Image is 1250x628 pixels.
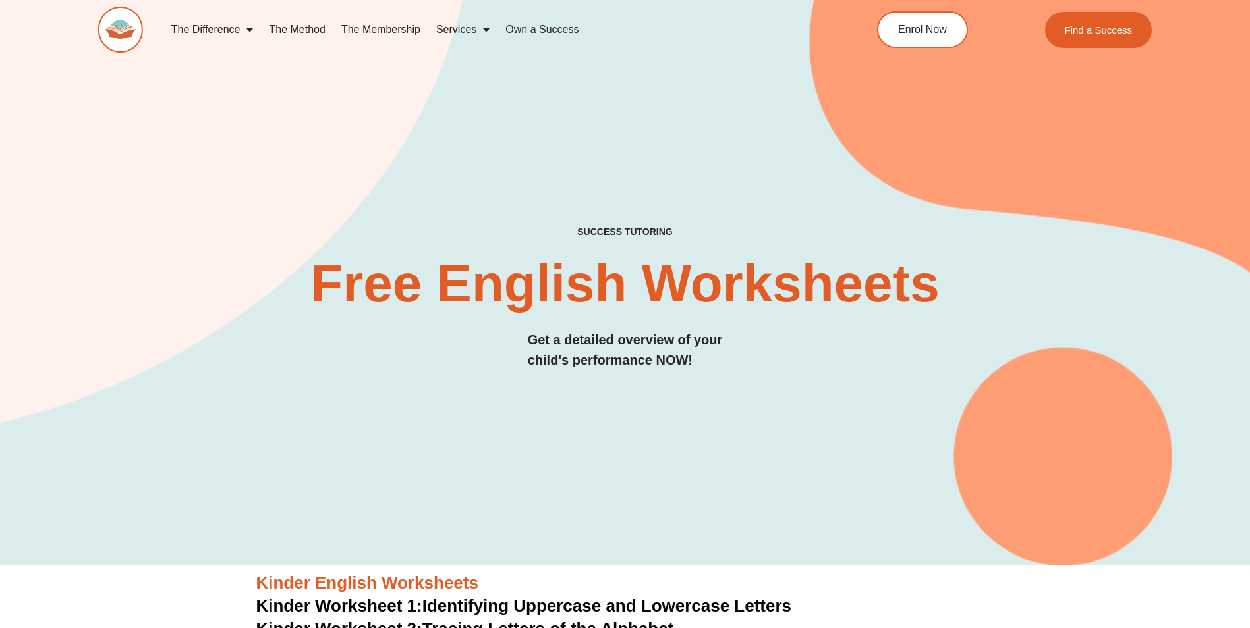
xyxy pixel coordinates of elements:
[256,596,792,615] a: Kinder Worksheet 1:Identifying Uppercase and Lowercase Letters
[261,14,333,45] a: The Method
[1065,25,1133,35] span: Find a Success
[497,14,586,45] a: Own a Success
[163,14,817,45] nav: Menu
[898,24,947,35] span: Enrol Now
[428,14,497,45] a: Services
[256,596,422,615] span: Kinder Worksheet 1:
[277,257,973,310] h2: Free English Worksheets​
[163,14,262,45] a: The Difference
[256,572,994,594] h3: Kinder English Worksheets
[469,226,781,238] h4: SUCCESS TUTORING​
[877,11,968,48] a: Enrol Now
[528,330,723,371] h3: Get a detailed overview of your child's performance NOW!
[333,14,428,45] a: The Membership
[1045,12,1152,48] a: Find a Success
